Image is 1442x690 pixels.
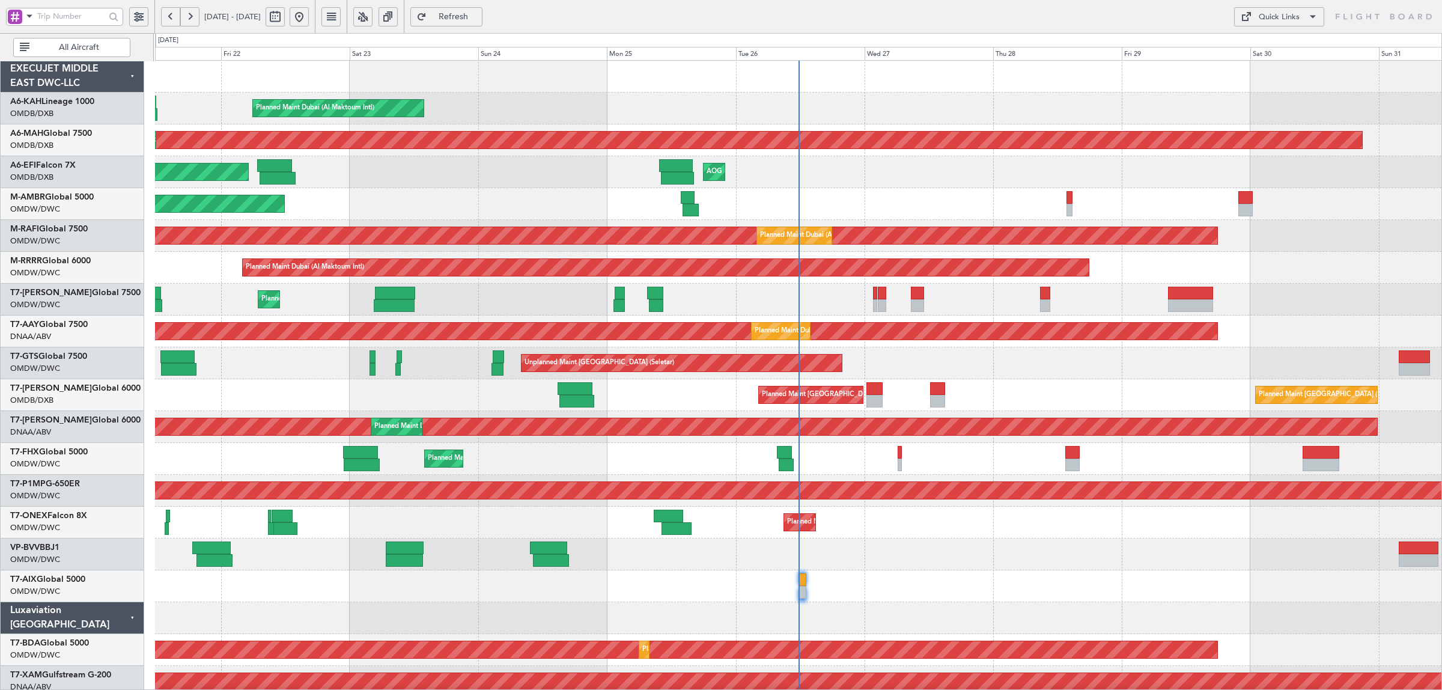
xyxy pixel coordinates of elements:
div: [DATE] [158,35,178,46]
a: OMDW/DWC [10,204,60,215]
div: Planned Maint Dubai (Al Maktoum Intl) [755,322,873,340]
span: A6-EFI [10,161,36,169]
span: Refresh [429,13,478,21]
div: AOG Maint [GEOGRAPHIC_DATA] (Dubai Intl) [707,163,847,181]
span: T7-[PERSON_NAME] [10,289,92,297]
div: Planned Maint Dubai (Al Maktoum Intl) [760,227,878,245]
span: All Aircraft [32,43,126,52]
span: M-AMBR [10,193,45,201]
div: Planned Maint Dubai (Al Maktoum Intl) [261,290,380,308]
div: Tue 26 [736,47,865,61]
a: OMDB/DXB [10,108,53,119]
a: OMDW/DWC [10,586,60,597]
span: T7-AIX [10,575,37,584]
span: T7-[PERSON_NAME] [10,416,92,424]
a: OMDW/DWC [10,459,60,469]
a: T7-XAMGulfstream G-200 [10,671,111,679]
span: T7-P1MP [10,480,46,488]
a: OMDW/DWC [10,490,60,501]
a: OMDW/DWC [10,650,60,661]
input: Trip Number [37,7,105,25]
a: DNAA/ABV [10,331,51,342]
div: Planned Maint Dubai (Al Maktoum Intl) [374,418,493,436]
span: T7-BDA [10,639,40,647]
div: Planned Maint Dubai (Al Maktoum Intl) [787,513,905,531]
div: Mon 25 [607,47,735,61]
div: Wed 27 [865,47,993,61]
a: OMDB/DXB [10,172,53,183]
span: M-RAFI [10,225,39,233]
span: T7-AAY [10,320,39,329]
a: T7-FHXGlobal 5000 [10,448,88,456]
div: Planned Maint [GEOGRAPHIC_DATA] ([GEOGRAPHIC_DATA] Intl) [762,386,963,404]
div: Planned Maint [GEOGRAPHIC_DATA] ([GEOGRAPHIC_DATA]) [428,450,617,468]
a: DNAA/ABV [10,427,51,438]
a: T7-[PERSON_NAME]Global 7500 [10,289,141,297]
span: T7-[PERSON_NAME] [10,384,92,392]
a: T7-BDAGlobal 5000 [10,639,89,647]
div: Fri 29 [1122,47,1250,61]
div: Thu 21 [93,47,221,61]
a: A6-EFIFalcon 7X [10,161,76,169]
a: OMDW/DWC [10,299,60,310]
a: A6-KAHLineage 1000 [10,97,94,106]
a: M-RAFIGlobal 7500 [10,225,88,233]
a: T7-AIXGlobal 5000 [10,575,85,584]
a: A6-MAHGlobal 7500 [10,129,92,138]
a: OMDW/DWC [10,267,60,278]
div: Unplanned Maint [GEOGRAPHIC_DATA] (Seletar) [525,354,674,372]
a: OMDW/DWC [10,554,60,565]
div: Sat 30 [1250,47,1379,61]
a: T7-[PERSON_NAME]Global 6000 [10,384,141,392]
a: T7-ONEXFalcon 8X [10,511,87,520]
div: Sat 23 [350,47,478,61]
a: T7-[PERSON_NAME]Global 6000 [10,416,141,424]
a: VP-BVVBBJ1 [10,543,59,552]
span: [DATE] - [DATE] [204,11,261,22]
span: T7-FHX [10,448,39,456]
button: All Aircraft [13,38,130,57]
div: Quick Links [1259,11,1300,23]
a: OMDW/DWC [10,363,60,374]
span: A6-KAH [10,97,41,106]
div: Sun 24 [478,47,607,61]
span: VP-BVV [10,543,40,552]
button: Refresh [410,7,482,26]
a: OMDB/DXB [10,395,53,406]
span: M-RRRR [10,257,42,265]
a: M-RRRRGlobal 6000 [10,257,91,265]
a: T7-P1MPG-650ER [10,480,80,488]
a: OMDB/DXB [10,140,53,151]
div: Planned Maint Dubai (Al Maktoum Intl) [642,641,761,659]
span: T7-ONEX [10,511,47,520]
div: Planned Maint Dubai (Al Maktoum Intl) [246,258,364,276]
a: M-AMBRGlobal 5000 [10,193,94,201]
a: OMDW/DWC [10,236,60,246]
a: T7-AAYGlobal 7500 [10,320,88,329]
div: Planned Maint Dubai (Al Maktoum Intl) [256,99,374,117]
span: T7-GTS [10,352,38,361]
span: A6-MAH [10,129,43,138]
a: T7-GTSGlobal 7500 [10,352,87,361]
button: Quick Links [1234,7,1324,26]
div: Thu 28 [993,47,1122,61]
a: OMDW/DWC [10,522,60,533]
div: Fri 22 [221,47,350,61]
span: T7-XAM [10,671,42,679]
